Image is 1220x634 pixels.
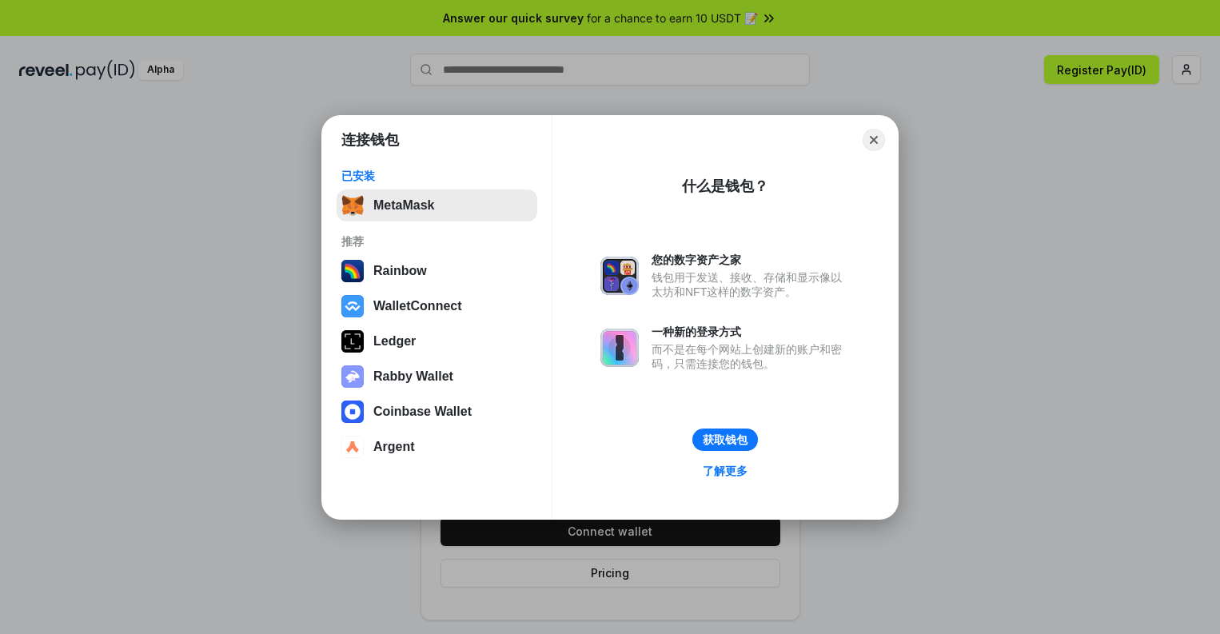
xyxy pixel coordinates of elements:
img: svg+xml,%3Csvg%20xmlns%3D%22http%3A%2F%2Fwww.w3.org%2F2000%2Fsvg%22%20fill%3D%22none%22%20viewBox... [600,329,639,367]
div: 一种新的登录方式 [652,325,850,339]
div: 钱包用于发送、接收、存储和显示像以太坊和NFT这样的数字资产。 [652,270,850,299]
img: svg+xml,%3Csvg%20fill%3D%22none%22%20height%3D%2233%22%20viewBox%3D%220%200%2035%2033%22%20width%... [341,194,364,217]
button: Argent [337,431,537,463]
div: Argent [373,440,415,454]
img: svg+xml,%3Csvg%20width%3D%2228%22%20height%3D%2228%22%20viewBox%3D%220%200%2028%2028%22%20fill%3D... [341,401,364,423]
button: Close [863,129,885,151]
button: Ledger [337,325,537,357]
div: Rainbow [373,264,427,278]
div: Ledger [373,334,416,349]
img: svg+xml,%3Csvg%20xmlns%3D%22http%3A%2F%2Fwww.w3.org%2F2000%2Fsvg%22%20width%3D%2228%22%20height%3... [341,330,364,353]
div: Coinbase Wallet [373,405,472,419]
div: WalletConnect [373,299,462,313]
div: Rabby Wallet [373,369,453,384]
div: 什么是钱包？ [682,177,768,196]
div: MetaMask [373,198,434,213]
button: WalletConnect [337,290,537,322]
button: MetaMask [337,189,537,221]
img: svg+xml,%3Csvg%20width%3D%2228%22%20height%3D%2228%22%20viewBox%3D%220%200%2028%2028%22%20fill%3D... [341,295,364,317]
button: Coinbase Wallet [337,396,537,428]
div: 已安装 [341,169,532,183]
div: 您的数字资产之家 [652,253,850,267]
button: Rabby Wallet [337,361,537,393]
div: 获取钱包 [703,433,748,447]
button: Rainbow [337,255,537,287]
div: 推荐 [341,234,532,249]
div: 而不是在每个网站上创建新的账户和密码，只需连接您的钱包。 [652,342,850,371]
img: svg+xml,%3Csvg%20width%3D%2228%22%20height%3D%2228%22%20viewBox%3D%220%200%2028%2028%22%20fill%3D... [341,436,364,458]
img: svg+xml,%3Csvg%20width%3D%22120%22%20height%3D%22120%22%20viewBox%3D%220%200%20120%20120%22%20fil... [341,260,364,282]
h1: 连接钱包 [341,130,399,150]
img: svg+xml,%3Csvg%20xmlns%3D%22http%3A%2F%2Fwww.w3.org%2F2000%2Fsvg%22%20fill%3D%22none%22%20viewBox... [600,257,639,295]
img: svg+xml,%3Csvg%20xmlns%3D%22http%3A%2F%2Fwww.w3.org%2F2000%2Fsvg%22%20fill%3D%22none%22%20viewBox... [341,365,364,388]
a: 了解更多 [693,461,757,481]
div: 了解更多 [703,464,748,478]
button: 获取钱包 [692,429,758,451]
